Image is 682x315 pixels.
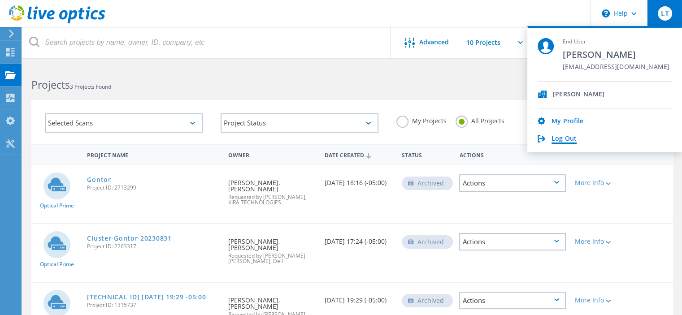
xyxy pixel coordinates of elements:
div: [DATE] 18:16 (-05:00) [320,165,397,195]
b: Projects [31,78,70,92]
label: My Projects [396,116,447,124]
span: Requested by [PERSON_NAME] [PERSON_NAME], Dell [228,253,316,264]
a: My Profile [552,117,583,126]
span: [PERSON_NAME] [553,91,604,99]
span: Optical Prime [40,203,74,208]
div: Owner [224,146,320,163]
div: [DATE] 19:29 (-05:00) [320,283,397,312]
span: End User [563,38,669,46]
div: Actions [455,146,570,163]
div: More Info [575,238,617,245]
a: Live Optics Dashboard [9,19,105,25]
span: [PERSON_NAME] [563,48,669,60]
a: Gontor [87,177,111,183]
div: Archived [402,177,453,190]
span: Project ID: 2263317 [87,244,219,249]
div: [PERSON_NAME], [PERSON_NAME] [224,224,320,273]
div: Archived [402,235,453,249]
div: Actions [459,174,566,192]
a: Cluster-Gontor-20230831 [87,235,171,242]
span: Optical Prime [40,262,74,267]
div: Actions [459,292,566,309]
div: Status [397,146,455,163]
div: Selected Scans [45,113,203,133]
span: Advanced [419,39,449,45]
label: All Projects [456,116,504,124]
span: 3 Projects Found [70,83,111,91]
span: LT [660,10,669,17]
div: More Info [575,297,617,303]
div: More Info [575,180,617,186]
svg: \n [602,9,610,17]
div: [DATE] 17:24 (-05:00) [320,224,397,254]
div: Archived [402,294,453,307]
a: Log Out [552,135,577,143]
a: [TECHNICAL_ID] [DATE] 19:29 -05:00 [87,294,206,300]
span: Project ID: 2713299 [87,185,219,190]
div: Date Created [320,146,397,163]
span: Requested by [PERSON_NAME], KIRA TECHNOLOGIES [228,194,316,205]
div: [PERSON_NAME], [PERSON_NAME] [224,165,320,214]
div: Project Status [221,113,378,133]
input: Search projects by name, owner, ID, company, etc [22,27,391,58]
div: Project Name [83,146,224,163]
span: [EMAIL_ADDRESS][DOMAIN_NAME] [563,63,669,72]
div: Actions [459,233,566,250]
span: Project ID: 1315737 [87,302,219,308]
